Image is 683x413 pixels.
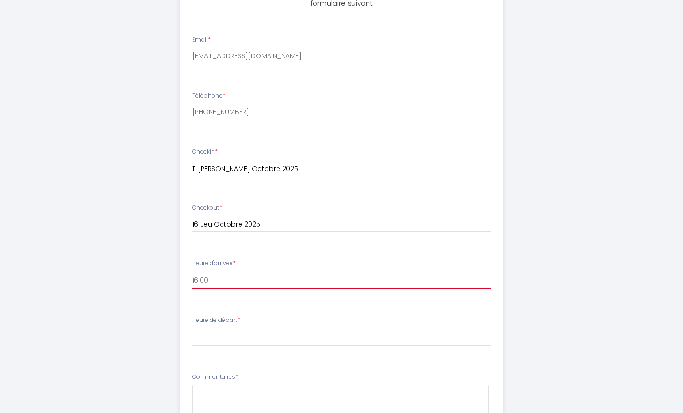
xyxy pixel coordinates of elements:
label: Commentaires [192,373,238,382]
label: Heure de départ [192,316,240,325]
label: Checkout [192,203,222,212]
label: Téléphone [192,92,225,101]
label: Email [192,36,211,45]
label: Checkin [192,147,218,156]
label: Heure d'arrivée [192,259,236,268]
